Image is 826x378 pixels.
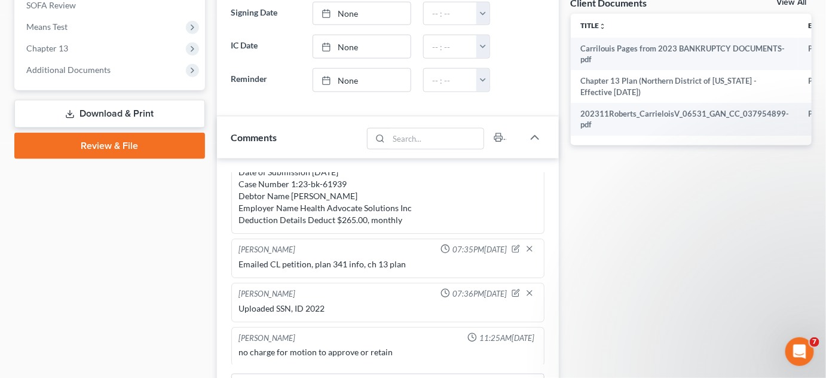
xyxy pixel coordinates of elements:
[14,133,205,159] a: Review & File
[571,38,799,71] td: Carrilouis Pages from 2023 BANKRUPTCY DOCUMENTS-pdf
[239,333,296,344] div: [PERSON_NAME]
[26,22,68,32] span: Means Test
[580,21,606,30] a: Titleunfold_more
[452,288,507,300] span: 07:36PM[DATE]
[239,258,537,270] div: Emailed CL petition, plan 341 info, ch 13 plan
[424,35,477,58] input: -- : --
[810,337,819,347] span: 7
[313,35,411,58] a: None
[239,154,537,226] div: EDO Entry Id 303592 Date of Submission [DATE] Case Number 1:23-bk-61939 Debtor Name [PERSON_NAME]...
[225,2,307,26] label: Signing Date
[231,132,277,143] span: Comments
[599,23,606,30] i: unfold_more
[313,69,411,92] a: None
[452,244,507,255] span: 07:35PM[DATE]
[571,70,799,103] td: Chapter 13 Plan (Northern District of [US_STATE] - Effective [DATE])
[14,100,205,128] a: Download & Print
[225,35,307,59] label: IC Date
[424,69,477,92] input: -- : --
[388,129,484,149] input: Search...
[26,43,68,53] span: Chapter 13
[26,65,111,75] span: Additional Documents
[239,303,537,315] div: Uploaded SSN, ID 2022
[239,288,296,300] div: [PERSON_NAME]
[313,2,411,25] a: None
[225,68,307,92] label: Reminder
[479,333,534,344] span: 11:25AM[DATE]
[571,103,799,136] td: 202311Roberts_CarrieloisV_06531_GAN_CC_037954899-pdf
[239,244,296,256] div: [PERSON_NAME]
[785,337,814,366] iframe: Intercom live chat
[424,2,477,25] input: -- : --
[239,346,537,358] div: no charge for motion to approve or retain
